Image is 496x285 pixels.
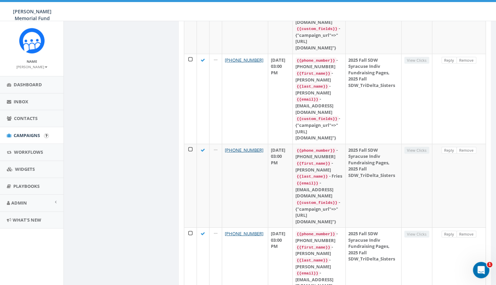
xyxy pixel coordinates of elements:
[11,200,27,206] span: Admin
[268,144,293,228] td: [DATE] 03:00 PM
[456,231,476,238] a: Remove
[295,230,342,243] div: - [PHONE_NUMBER]
[15,166,35,172] span: Widgets
[295,160,342,173] div: - [PERSON_NAME]
[295,174,329,180] code: {{last_name}}
[225,147,263,153] a: [PHONE_NUMBER]
[295,199,342,225] div: - {"campaign_url"=>"[URL][DOMAIN_NAME]"}
[441,231,457,238] a: Reply
[225,230,263,237] a: [PHONE_NUMBER]
[295,116,339,122] code: {{custom_fields}}
[295,200,339,206] code: {{custom_fields}}
[473,262,489,278] iframe: Intercom live chat
[44,133,49,138] input: Submit
[295,161,332,167] code: {{first_name}}
[456,147,476,154] a: Remove
[295,257,342,270] div: - [PERSON_NAME]
[13,8,52,21] span: [PERSON_NAME] Memorial Fund
[295,173,342,180] div: - Fries
[295,25,342,51] div: - {"campaign_url"=>"[URL][DOMAIN_NAME]"}
[295,257,329,264] code: {{last_name}}
[441,57,457,64] a: Reply
[225,57,263,63] a: [PHONE_NUMBER]
[14,81,42,88] span: Dashboard
[295,180,342,199] div: - [EMAIL_ADDRESS][DOMAIN_NAME]
[295,148,336,154] code: {{phone_number}}
[295,244,332,251] code: {{first_name}}
[346,144,402,228] td: 2025 Fall SDW Syracuse Indiv Fundraising Pages, 2025 Fall SDW_TriDelta_Sisters
[295,26,339,32] code: {{custom_fields}}
[295,57,342,70] div: - [PHONE_NUMBER]
[295,96,320,103] code: {{email}}
[295,270,320,276] code: {{email}}
[295,83,342,96] div: - [PERSON_NAME]
[27,59,37,64] small: Name
[295,84,329,90] code: {{last_name}}
[295,71,332,77] code: {{first_name}}
[295,180,320,186] code: {{email}}
[14,99,28,105] span: Inbox
[295,231,336,237] code: {{phone_number}}
[268,54,293,144] td: [DATE] 03:00 PM
[14,149,43,155] span: Workflows
[295,58,336,64] code: {{phone_number}}
[19,28,45,54] img: Rally_Corp_Icon.png
[16,63,47,70] a: [PERSON_NAME]
[441,147,457,154] a: Reply
[295,115,342,141] div: - {"campaign_url"=>"[URL][DOMAIN_NAME]"}
[346,54,402,144] td: 2025 Fall SDW Syracuse Indiv Fundraising Pages, 2025 Fall SDW_TriDelta_Sisters
[295,96,342,115] div: - [EMAIL_ADDRESS][DOMAIN_NAME]
[295,147,342,160] div: - [PHONE_NUMBER]
[13,217,41,223] span: What's New
[14,132,40,138] span: Campaigns
[487,262,492,267] span: 1
[16,64,47,69] small: [PERSON_NAME]
[13,183,40,189] span: Playbooks
[14,115,38,121] span: Contacts
[295,244,342,257] div: - [PERSON_NAME]
[295,70,342,83] div: - [PERSON_NAME]
[456,57,476,64] a: Remove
